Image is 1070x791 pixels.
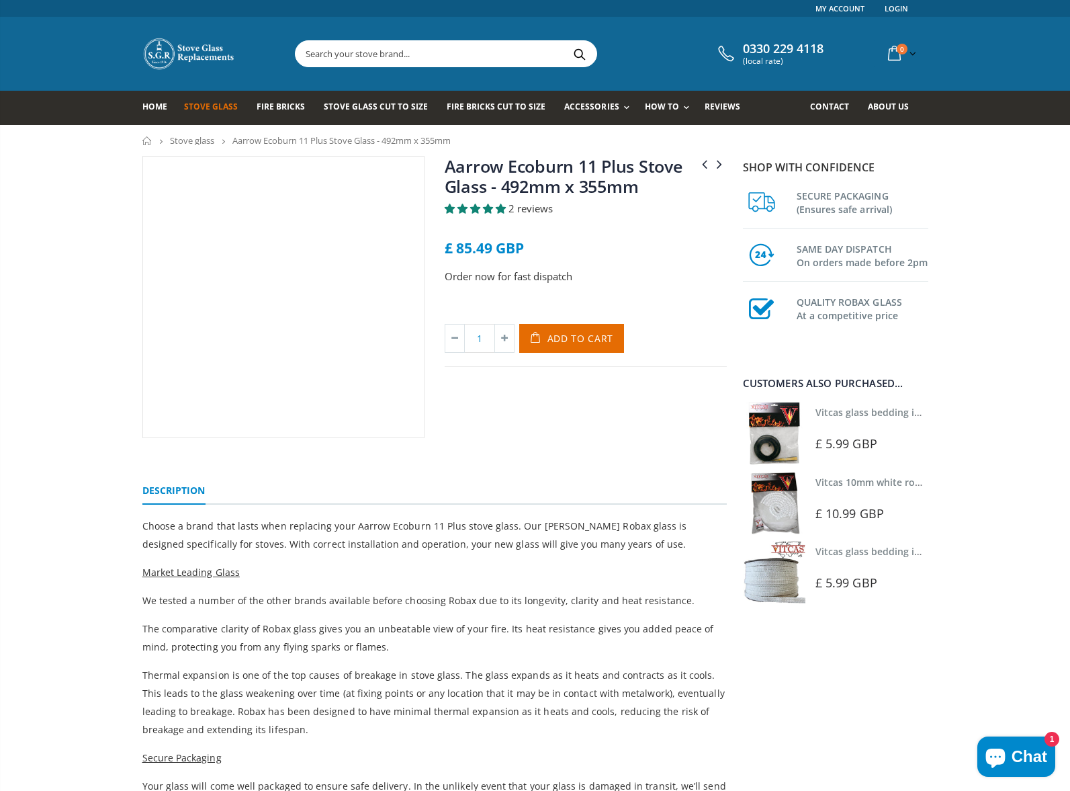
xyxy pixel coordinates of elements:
span: 2 reviews [508,202,553,215]
span: 0 [897,44,907,54]
button: Add to Cart [519,324,625,353]
a: 0 [883,40,919,67]
span: £ 5.99 GBP [815,435,877,452]
span: Fire Bricks Cut To Size [447,101,545,112]
a: Contact [810,91,859,125]
a: Vitcas glass bedding in tape - 2mm x 10mm x 2 meters [815,406,1066,419]
span: Thermal expansion is one of the top causes of breakage in stove glass. The glass expands as it he... [142,669,725,736]
img: Stove Glass Replacement [142,37,236,71]
input: Search your stove brand... [296,41,747,67]
span: (local rate) [743,56,823,66]
img: Vitcas white rope, glue and gloves kit 10mm [743,472,805,534]
span: Fire Bricks [257,101,305,112]
img: Vitcas stove glass bedding in tape [743,541,805,603]
span: Secure Packaging [142,751,222,764]
span: £ 10.99 GBP [815,505,884,522]
h3: SECURE PACKAGING (Ensures safe arrival) [797,187,928,216]
span: 5.00 stars [445,202,508,215]
span: Stove Glass [184,101,238,112]
a: Stove glass [170,134,214,147]
span: Choose a brand that lasts when replacing your Aarrow Ecoburn 11 Plus stove glass. Our [PERSON_NAM... [142,519,687,550]
span: Home [142,101,167,112]
a: Fire Bricks [257,91,315,125]
div: Customers also purchased... [743,378,928,388]
span: Add to Cart [547,332,614,345]
span: Market Leading Glass [142,566,240,579]
p: Shop with confidence [743,159,928,175]
p: Order now for fast dispatch [445,269,727,284]
a: Description [142,478,206,505]
span: The comparative clarity of Robax glass gives you an unbeatable view of your fire. Its heat resist... [142,622,714,653]
h3: SAME DAY DISPATCH On orders made before 2pm [797,240,928,269]
a: Stove Glass Cut To Size [324,91,438,125]
inbox-online-store-chat: Shopify online store chat [973,737,1059,780]
span: Reviews [705,101,740,112]
a: 0330 229 4118 (local rate) [715,42,823,66]
a: Aarrow Ecoburn 11 Plus Stove Glass - 492mm x 355mm [445,155,682,198]
h3: QUALITY ROBAX GLASS At a competitive price [797,293,928,323]
span: How To [645,101,679,112]
span: 0330 229 4118 [743,42,823,56]
span: We tested a number of the other brands available before choosing Robax due to its longevity, clar... [142,594,695,607]
button: Search [565,41,595,67]
a: Reviews [705,91,750,125]
span: £ 5.99 GBP [815,575,877,591]
a: Accessories [564,91,635,125]
span: About us [868,101,909,112]
a: How To [645,91,696,125]
a: About us [868,91,919,125]
span: Stove Glass Cut To Size [324,101,428,112]
span: Aarrow Ecoburn 11 Plus Stove Glass - 492mm x 355mm [232,134,451,147]
img: Vitcas stove glass bedding in tape [743,402,805,464]
span: Accessories [564,101,619,112]
a: Fire Bricks Cut To Size [447,91,555,125]
a: Home [142,91,177,125]
span: £ 85.49 GBP [445,239,524,257]
a: Home [142,136,152,145]
a: Stove Glass [184,91,248,125]
span: Contact [810,101,849,112]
